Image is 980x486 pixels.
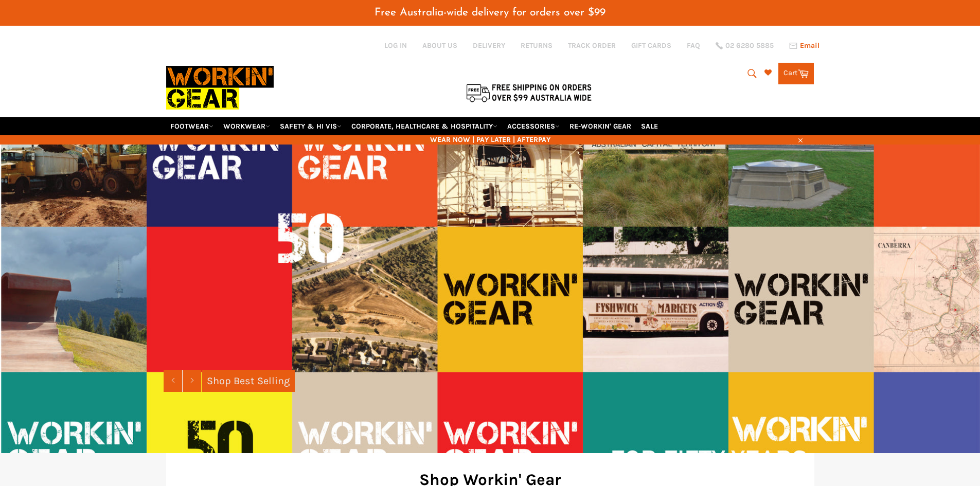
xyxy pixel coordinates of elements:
a: Email [789,42,819,50]
img: Workin Gear leaders in Workwear, Safety Boots, PPE, Uniforms. Australia's No.1 in Workwear [166,59,274,117]
a: SALE [637,117,662,135]
a: RETURNS [521,41,553,50]
a: Shop Best Selling [202,370,295,392]
a: WORKWEAR [219,117,274,135]
a: RE-WORKIN' GEAR [565,117,635,135]
a: FOOTWEAR [166,117,218,135]
span: Email [800,42,819,49]
a: SAFETY & HI VIS [276,117,346,135]
span: WEAR NOW | PAY LATER | AFTERPAY [166,135,814,145]
a: DELIVERY [473,41,505,50]
a: ACCESSORIES [503,117,564,135]
a: ABOUT US [422,41,457,50]
a: GIFT CARDS [631,41,671,50]
img: Flat $9.95 shipping Australia wide [465,82,593,103]
a: Cart [778,63,814,84]
a: 02 6280 5885 [716,42,774,49]
a: FAQ [687,41,700,50]
a: CORPORATE, HEALTHCARE & HOSPITALITY [347,117,502,135]
span: 02 6280 5885 [725,42,774,49]
a: TRACK ORDER [568,41,616,50]
span: Free Australia-wide delivery for orders over $99 [375,7,605,18]
a: Log in [384,41,407,50]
